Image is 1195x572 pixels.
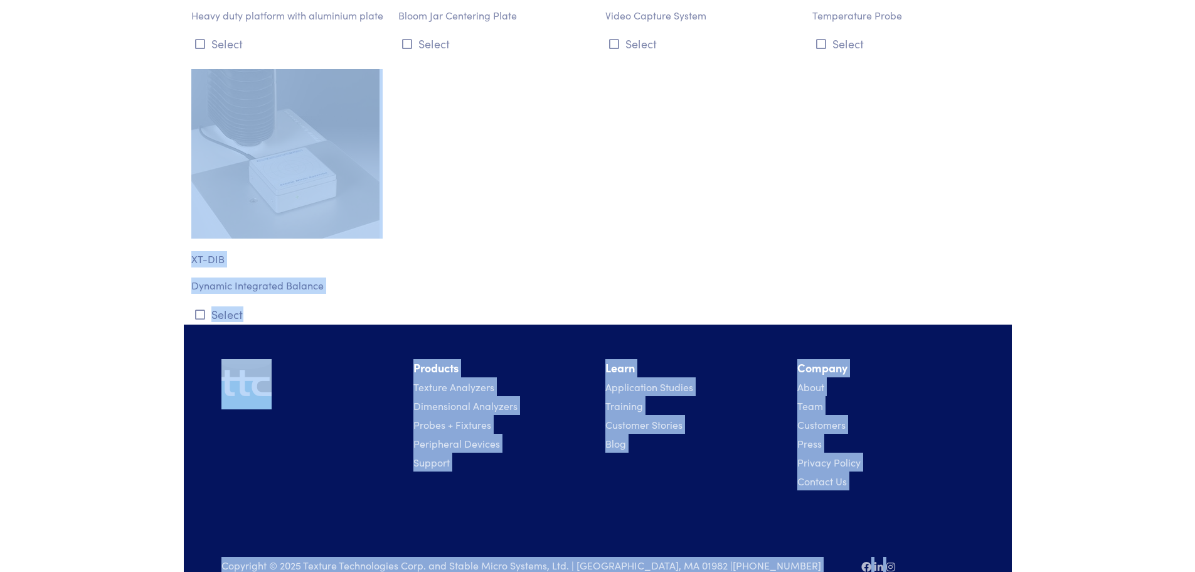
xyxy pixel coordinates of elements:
li: Company [797,359,974,377]
p: Video Capture System [605,8,797,24]
a: [PHONE_NUMBER] [733,558,821,572]
a: Team [797,399,823,413]
a: Support [413,455,450,469]
button: Select [191,304,383,325]
a: Contact Us [797,474,847,488]
a: Probes + Fixtures [413,418,491,431]
button: Select [398,33,590,54]
button: Select [812,33,1004,54]
a: Application Studies [605,380,693,394]
img: accessories-xt_dib-dynamic-integrated-balance.jpg [191,69,380,239]
a: Privacy Policy [797,455,861,469]
p: Heavy duty platform with aluminium plate [191,8,383,24]
a: Customer Stories [605,418,682,431]
a: Training [605,399,643,413]
a: Peripheral Devices [413,436,500,450]
a: Dimensional Analyzers [413,399,518,413]
a: Blog [605,436,626,450]
button: Select [191,33,383,54]
p: Dynamic Integrated Balance [191,278,383,294]
p: Temperature Probe [812,8,1004,24]
a: About [797,380,824,394]
p: XT-DIB [191,239,383,267]
p: Bloom Jar Centering Plate [398,8,590,24]
li: Products [413,359,590,377]
button: Select [605,33,797,54]
a: Press [797,436,822,450]
a: Customers [797,418,846,431]
li: Learn [605,359,782,377]
img: ttc_logo_1x1_v1.0.png [221,359,272,409]
a: Texture Analyzers [413,380,494,394]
